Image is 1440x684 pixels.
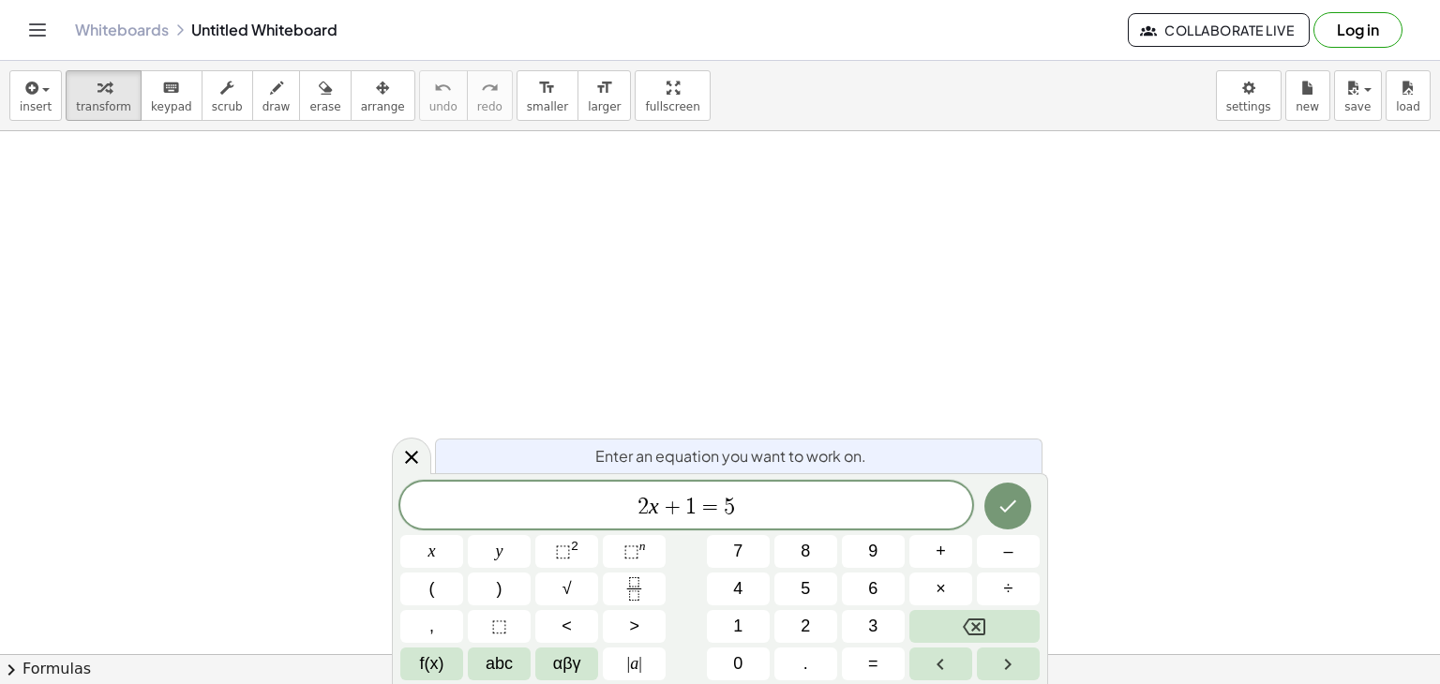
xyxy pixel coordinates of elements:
button: Log in [1313,12,1402,48]
sup: 2 [571,539,578,553]
span: load [1396,100,1420,113]
span: scrub [212,100,243,113]
span: + [936,539,946,564]
i: format_size [538,77,556,99]
button: Left arrow [909,647,972,680]
button: settings [1216,70,1282,121]
button: scrub [202,70,253,121]
span: keypad [151,100,192,113]
button: Functions [400,647,463,680]
button: Placeholder [468,610,531,643]
span: < [562,614,572,639]
button: erase [299,70,351,121]
button: Collaborate Live [1128,13,1310,47]
span: undo [429,100,457,113]
button: Times [909,572,972,605]
button: 6 [842,572,905,605]
button: 2 [774,610,837,643]
span: abc [486,651,513,677]
button: Square root [535,572,598,605]
a: Whiteboards [75,21,169,39]
span: 6 [868,576,877,602]
button: Minus [977,535,1040,568]
span: 2 [637,496,649,518]
button: 0 [707,647,770,680]
span: insert [20,100,52,113]
button: Right arrow [977,647,1040,680]
span: αβγ [553,651,581,677]
span: √ [562,576,572,602]
span: 5 [801,576,810,602]
button: Fraction [603,572,666,605]
button: x [400,535,463,568]
span: fullscreen [645,100,699,113]
span: + [659,496,686,518]
span: ) [497,576,502,602]
i: keyboard [162,77,180,99]
i: undo [434,77,452,99]
span: larger [588,100,621,113]
span: , [429,614,434,639]
span: 4 [733,576,742,602]
button: insert [9,70,62,121]
span: ⬚ [555,542,571,560]
sup: n [639,539,646,553]
button: Greek alphabet [535,647,598,680]
span: new [1296,100,1319,113]
button: Greater than [603,610,666,643]
span: 0 [733,651,742,677]
button: 8 [774,535,837,568]
span: settings [1226,100,1271,113]
button: ( [400,572,463,605]
span: 3 [868,614,877,639]
span: redo [477,100,502,113]
span: ⬚ [491,614,507,639]
span: draw [262,100,291,113]
button: format_sizelarger [577,70,631,121]
span: transform [76,100,131,113]
span: 1 [685,496,697,518]
span: = [697,496,724,518]
button: Absolute value [603,647,666,680]
button: undoundo [419,70,468,121]
button: 4 [707,572,770,605]
button: Equals [842,647,905,680]
button: ) [468,572,531,605]
button: y [468,535,531,568]
span: ÷ [1004,576,1013,602]
button: load [1386,70,1431,121]
button: Backspace [909,610,1040,643]
button: Superscript [603,535,666,568]
button: Squared [535,535,598,568]
button: Alphabet [468,647,531,680]
button: Divide [977,572,1040,605]
button: fullscreen [635,70,710,121]
i: format_size [595,77,613,99]
span: × [936,576,946,602]
button: redoredo [467,70,513,121]
span: – [1003,539,1012,564]
button: 5 [774,572,837,605]
span: Collaborate Live [1144,22,1294,38]
span: | [638,654,642,673]
span: Enter an equation you want to work on. [595,445,866,468]
span: ( [429,576,435,602]
button: Plus [909,535,972,568]
button: 7 [707,535,770,568]
span: 7 [733,539,742,564]
span: 2 [801,614,810,639]
button: Less than [535,610,598,643]
button: keyboardkeypad [141,70,202,121]
button: save [1334,70,1382,121]
span: 8 [801,539,810,564]
span: x [428,539,436,564]
button: Done [984,483,1031,529]
span: smaller [527,100,568,113]
span: f(x) [420,651,444,677]
button: . [774,647,837,680]
i: redo [481,77,499,99]
button: format_sizesmaller [517,70,578,121]
button: 3 [842,610,905,643]
button: Toggle navigation [22,15,52,45]
button: transform [66,70,142,121]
